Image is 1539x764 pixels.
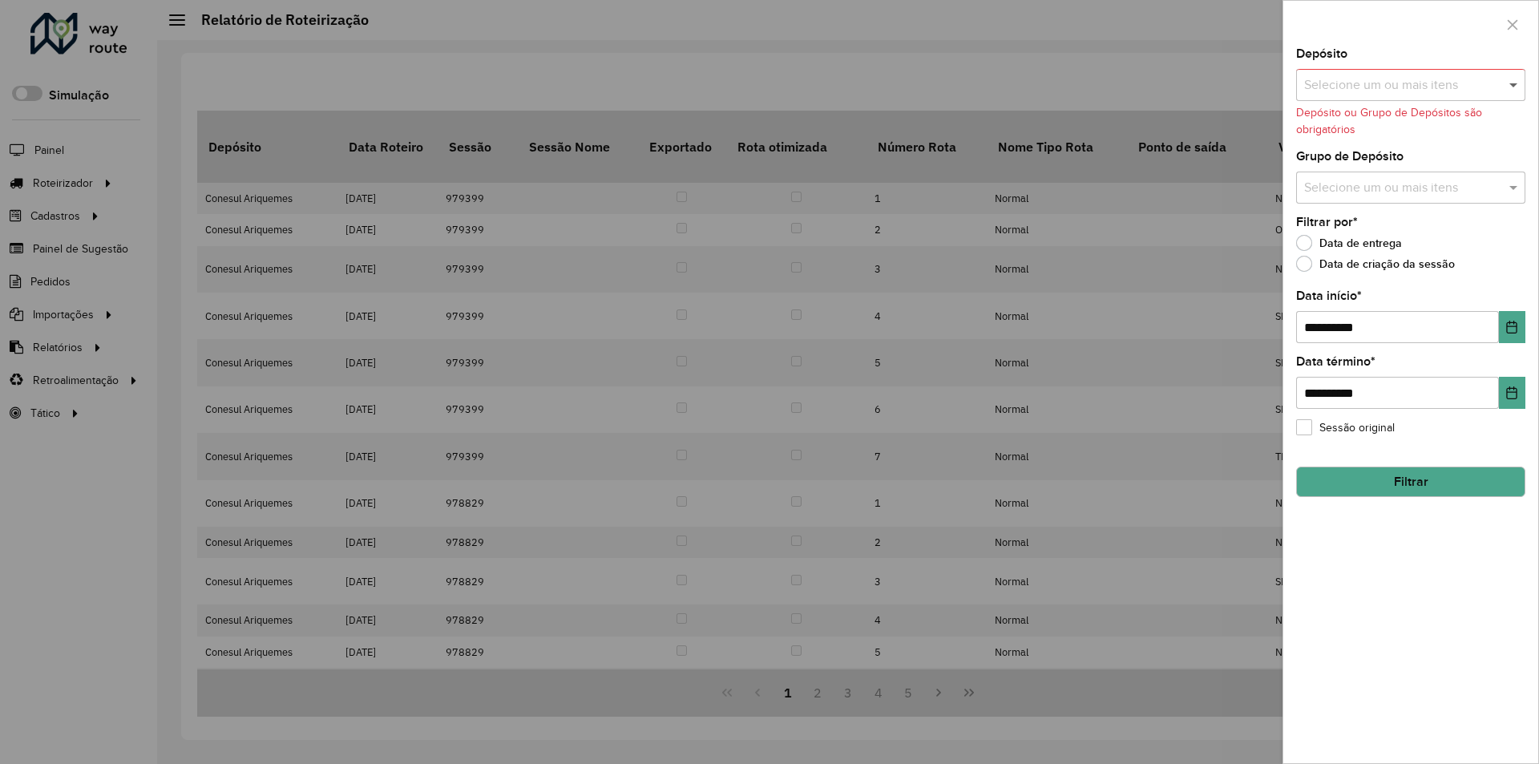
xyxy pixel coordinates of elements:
formly-validation-message: Depósito ou Grupo de Depósitos são obrigatórios [1296,107,1482,135]
button: Filtrar [1296,467,1525,497]
label: Grupo de Depósito [1296,147,1404,166]
label: Sessão original [1296,419,1395,436]
label: Data de criação da sessão [1296,256,1455,272]
label: Depósito [1296,44,1347,63]
button: Choose Date [1499,377,1525,409]
label: Data início [1296,286,1362,305]
label: Data término [1296,352,1375,371]
label: Data de entrega [1296,235,1402,251]
button: Choose Date [1499,311,1525,343]
label: Filtrar por [1296,212,1358,232]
